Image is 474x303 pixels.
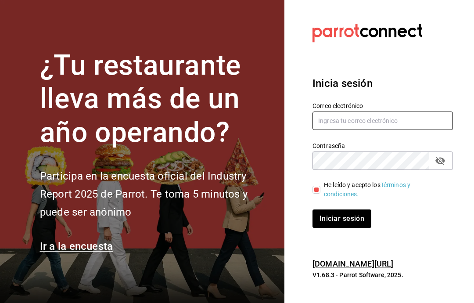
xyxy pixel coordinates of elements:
a: Ir a la encuesta [40,240,113,252]
label: Contraseña [312,142,453,148]
h2: Participa en la encuesta oficial del Industry Report 2025 de Parrot. Te toma 5 minutos y puede se... [40,167,274,221]
label: Correo electrónico [312,102,453,108]
h3: Inicia sesión [312,76,453,91]
button: Iniciar sesión [312,209,371,228]
h1: ¿Tu restaurante lleva más de un año operando? [40,49,274,150]
p: V1.68.3 - Parrot Software, 2025. [312,271,453,279]
a: [DOMAIN_NAME][URL] [312,259,393,268]
a: Términos y condiciones. [324,181,410,198]
div: He leído y acepto los [324,180,446,199]
button: passwordField [433,153,448,168]
input: Ingresa tu correo electrónico [312,112,453,130]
